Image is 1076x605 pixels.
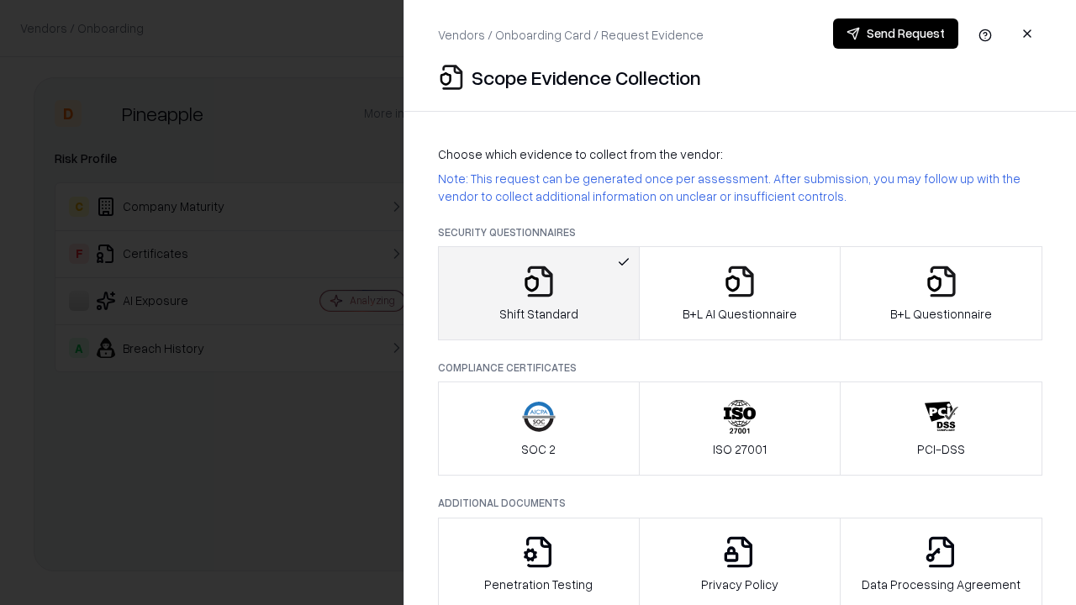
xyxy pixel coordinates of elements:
button: ISO 27001 [639,381,841,476]
p: B+L AI Questionnaire [683,305,797,323]
p: Data Processing Agreement [862,576,1021,593]
p: Penetration Testing [484,576,593,593]
p: Shift Standard [499,305,578,323]
p: ISO 27001 [713,440,767,458]
p: Note: This request can be generated once per assessment. After submission, you may follow up with... [438,170,1042,205]
button: SOC 2 [438,381,640,476]
button: B+L AI Questionnaire [639,246,841,340]
button: Send Request [833,18,958,49]
p: Vendors / Onboarding Card / Request Evidence [438,26,704,44]
p: PCI-DSS [917,440,965,458]
button: PCI-DSS [840,381,1042,476]
p: Security Questionnaires [438,225,1042,239]
p: Privacy Policy [701,576,778,593]
button: B+L Questionnaire [840,246,1042,340]
button: Shift Standard [438,246,640,340]
p: Compliance Certificates [438,360,1042,375]
p: B+L Questionnaire [890,305,992,323]
p: SOC 2 [521,440,556,458]
p: Scope Evidence Collection [472,64,701,91]
p: Additional Documents [438,496,1042,510]
p: Choose which evidence to collect from the vendor: [438,145,1042,163]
